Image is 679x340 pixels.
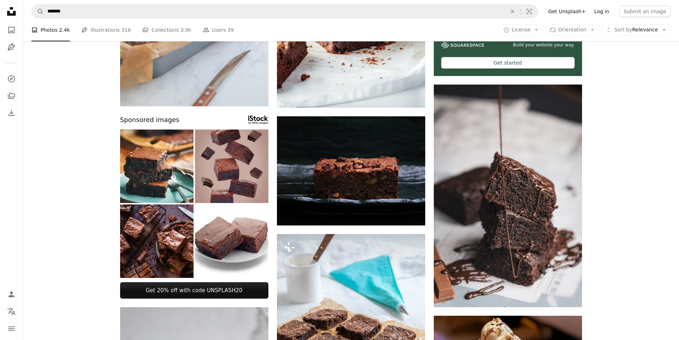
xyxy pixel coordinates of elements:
[4,4,19,20] a: Home — Unsplash
[544,6,590,17] a: Get Unsplash+
[120,115,179,125] span: Sponsored images
[614,26,658,34] span: Relevance
[277,116,425,225] img: sliced baked brownies on foiled tray
[195,130,268,203] img: Dark chocolate brownie cakes on a brown background
[31,4,538,19] form: Find visuals sitewide
[195,204,268,278] img: Brownie On A White Plate
[227,26,234,34] span: 39
[4,321,19,336] button: Menu
[441,42,484,48] img: file-1606177908946-d1eed1cbe4f5image
[558,27,586,32] span: Orientation
[434,85,582,307] img: chocolate cake on white ceramic plate
[602,24,670,36] button: Sort byRelevance
[505,5,520,18] button: Clear
[4,304,19,319] button: Language
[521,5,538,18] button: Visual search
[277,168,425,174] a: sliced baked brownies on foiled tray
[180,26,191,34] span: 3.9k
[120,204,194,278] img: Homemade chocolate brownies shot from above
[4,40,19,54] a: Illustrations
[441,57,575,68] div: Get started
[614,27,632,32] span: Sort by
[4,287,19,301] a: Log in / Sign up
[590,6,613,17] a: Log in
[120,282,268,299] a: Get 20% off with code UNSPLASH20
[122,26,131,34] span: 316
[32,5,44,18] button: Search Unsplash
[4,106,19,120] a: Download History
[512,27,531,32] span: License
[4,72,19,86] a: Explore
[513,42,574,48] span: Build your website your way.
[203,19,234,41] a: Users 39
[81,19,131,41] a: Illustrations 316
[4,89,19,103] a: Collections
[619,6,670,17] button: Submit an image
[4,23,19,37] a: Photos
[499,24,543,36] button: License
[434,192,582,199] a: chocolate cake on white ceramic plate
[546,24,599,36] button: Orientation
[120,130,194,203] img: Fresh Baked Brownies
[142,19,191,41] a: Collections 3.9k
